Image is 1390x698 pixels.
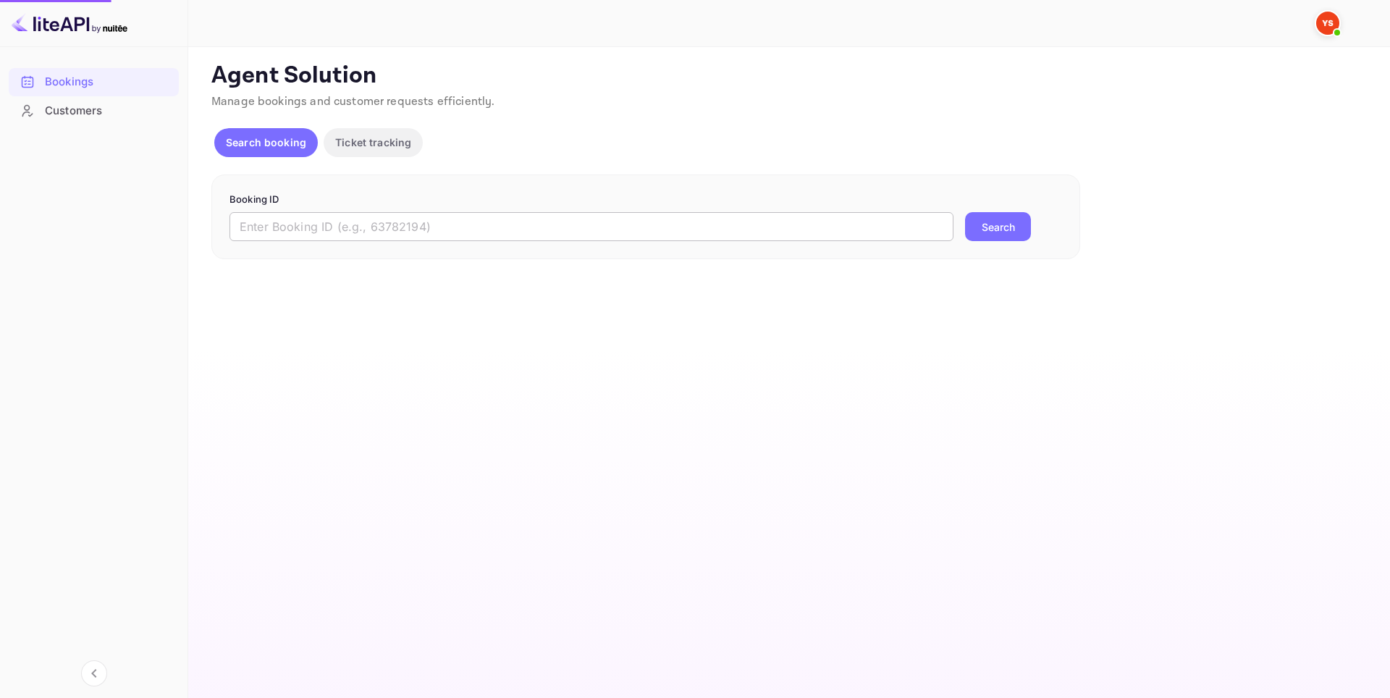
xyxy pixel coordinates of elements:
a: Bookings [9,68,179,95]
div: Customers [9,97,179,125]
img: Yandex Support [1316,12,1339,35]
p: Search booking [226,135,306,150]
span: Manage bookings and customer requests efficiently. [211,94,495,109]
div: Bookings [9,68,179,96]
p: Ticket tracking [335,135,411,150]
img: LiteAPI logo [12,12,127,35]
p: Booking ID [229,193,1062,207]
div: Bookings [45,74,172,91]
input: Enter Booking ID (e.g., 63782194) [229,212,953,241]
p: Agent Solution [211,62,1364,91]
button: Search [965,212,1031,241]
div: Customers [45,103,172,119]
a: Customers [9,97,179,124]
button: Collapse navigation [81,660,107,686]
